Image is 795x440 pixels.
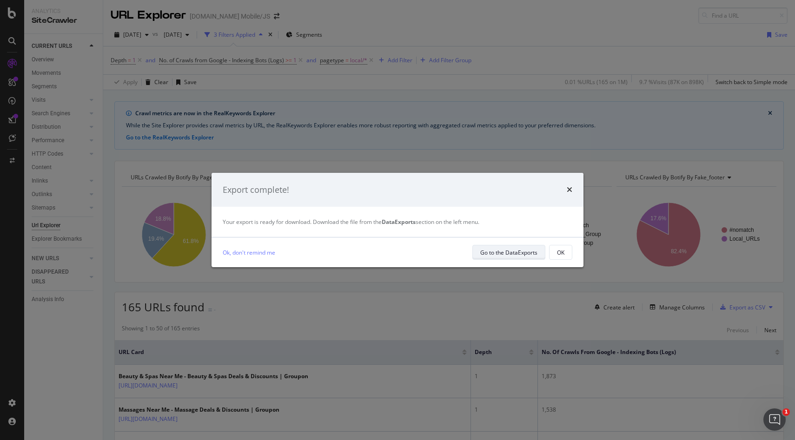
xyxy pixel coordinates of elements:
div: Export complete! [223,184,289,196]
button: OK [549,245,572,260]
a: Ok, don't remind me [223,248,275,257]
div: modal [212,173,583,268]
span: 1 [782,408,790,416]
strong: DataExports [382,218,416,226]
div: Go to the DataExports [480,249,537,256]
button: Go to the DataExports [472,245,545,260]
iframe: Intercom live chat [763,408,786,431]
span: section on the left menu. [382,218,479,226]
div: times [567,184,572,196]
div: Your export is ready for download. Download the file from the [223,218,572,226]
div: OK [557,249,564,256]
